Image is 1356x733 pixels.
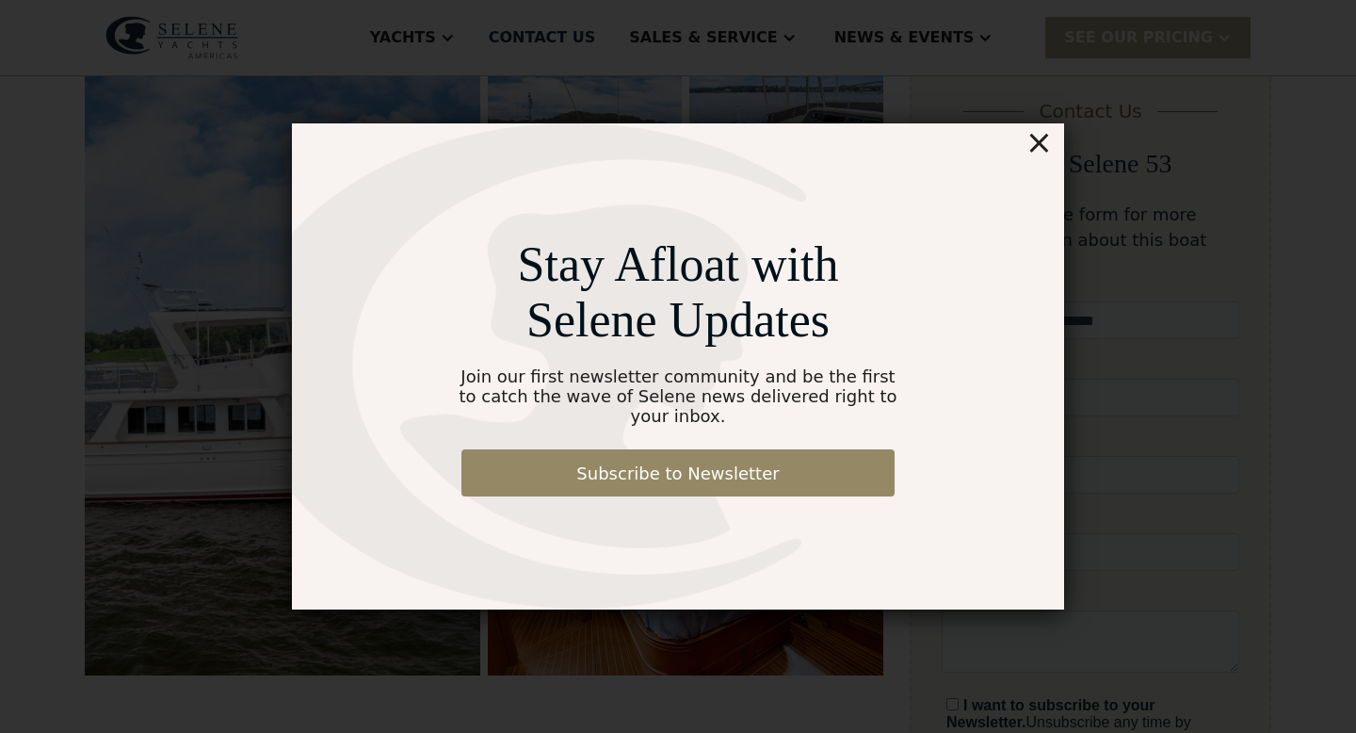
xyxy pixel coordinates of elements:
div: Join our first newsletter community and be the first to catch the wave of Selene news delivered r... [450,366,907,426]
strong: I want to subscribe to your Newsletter. [5,418,214,451]
div: Stay Afloat with Selene Updates [450,236,907,348]
span: Unsubscribe any time by clicking the link at the bottom of any message [5,418,250,485]
div: × [1025,123,1053,161]
a: Subscribe to Newsletter [461,449,895,497]
input: I want to subscribe to your Newsletter.Unsubscribe any time by clicking the link at the bottom of... [5,419,17,432]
